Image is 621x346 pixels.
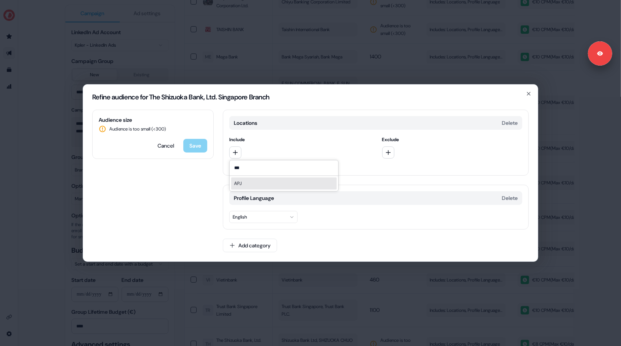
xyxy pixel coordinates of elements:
[234,194,274,202] span: Profile Language
[502,194,518,202] button: Delete
[229,162,522,169] span: At least one location must be included
[223,239,277,252] button: Add category
[230,176,338,191] div: Suggestions
[234,180,242,187] div: APJ
[229,211,298,223] button: English
[109,125,166,133] span: Audience is too small (< 300 )
[382,136,523,143] span: Exclude
[99,116,207,124] span: Audience size
[502,119,518,127] button: Delete
[151,139,180,153] button: Cancel
[229,136,370,143] span: Include
[92,94,529,101] h2: Refine audience for The Shizuoka Bank, Ltd. Singapore Branch
[234,119,257,127] span: Locations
